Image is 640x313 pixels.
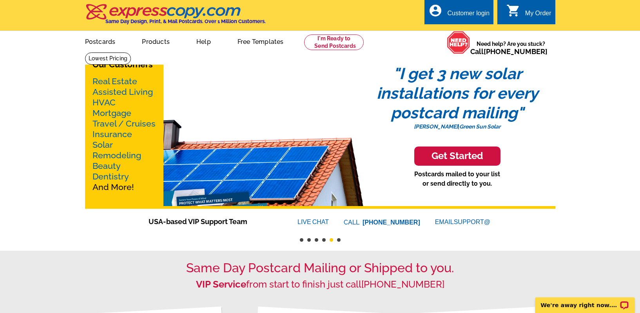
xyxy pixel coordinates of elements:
em: [PERSON_NAME] [414,123,458,130]
a: Same Day Design, Print, & Mail Postcards. Over 1 Million Customers. [85,9,266,24]
h2: from start to finish just call [85,279,555,290]
p: Postcards mailed to your list or send directly to you. [414,170,500,188]
span: Call [470,47,548,56]
a: Remodeling [92,150,141,160]
a: Free Templates [225,32,296,50]
a: HVAC [92,98,116,107]
p: And More! [92,76,156,192]
a: Real Estate [92,76,137,86]
img: help [447,31,470,54]
button: 6 of 6 [337,238,341,242]
strong: VIP Service [196,279,246,290]
a: Dentistry [92,172,129,181]
button: 2 of 6 [307,238,311,242]
a: Mortgage [92,108,131,118]
a: Travel / Cruises [92,119,156,128]
a: Beauty [92,161,121,171]
p: | [359,123,555,131]
button: 4 of 6 [322,238,326,242]
h4: Same Day Design, Print, & Mail Postcards. Over 1 Million Customers. [105,18,266,24]
a: Products [129,32,182,50]
em: "I get 3 new solar installations for every postcard mailing" [377,64,538,122]
a: [PHONE_NUMBER] [484,47,548,56]
div: My Order [525,10,551,21]
a: Postcards [73,32,128,50]
span: USA-based VIP Support Team [149,216,274,227]
a: Assisted Living [92,87,153,97]
a: Help [184,32,223,50]
font: LIVE [297,217,312,227]
a: [PHONE_NUMBER] [361,279,444,290]
a: Insurance [92,129,132,139]
em: Green Sun Solar [459,123,500,130]
font: CALL [344,218,361,227]
span: Need help? Are you stuck? [470,40,551,56]
div: Customer login [447,10,490,21]
a: LIVECHAT [297,219,329,225]
i: account_circle [428,4,442,18]
a: EMAILSUPPORT@ [435,219,491,225]
h1: Same Day Postcard Mailing or Shipped to you. [85,261,555,275]
a: shopping_cart My Order [506,9,551,18]
h3: Get Started [424,150,491,162]
button: 5 of 6 [330,238,333,242]
button: 1 of 6 [300,238,303,242]
button: 3 of 6 [315,238,318,242]
iframe: LiveChat chat widget [530,288,640,313]
a: account_circle Customer login [428,9,490,18]
a: Solar [92,140,113,150]
font: SUPPORT@ [454,217,491,227]
i: shopping_cart [506,4,520,18]
a: Get Started [359,147,555,166]
a: [PHONE_NUMBER] [363,219,420,226]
